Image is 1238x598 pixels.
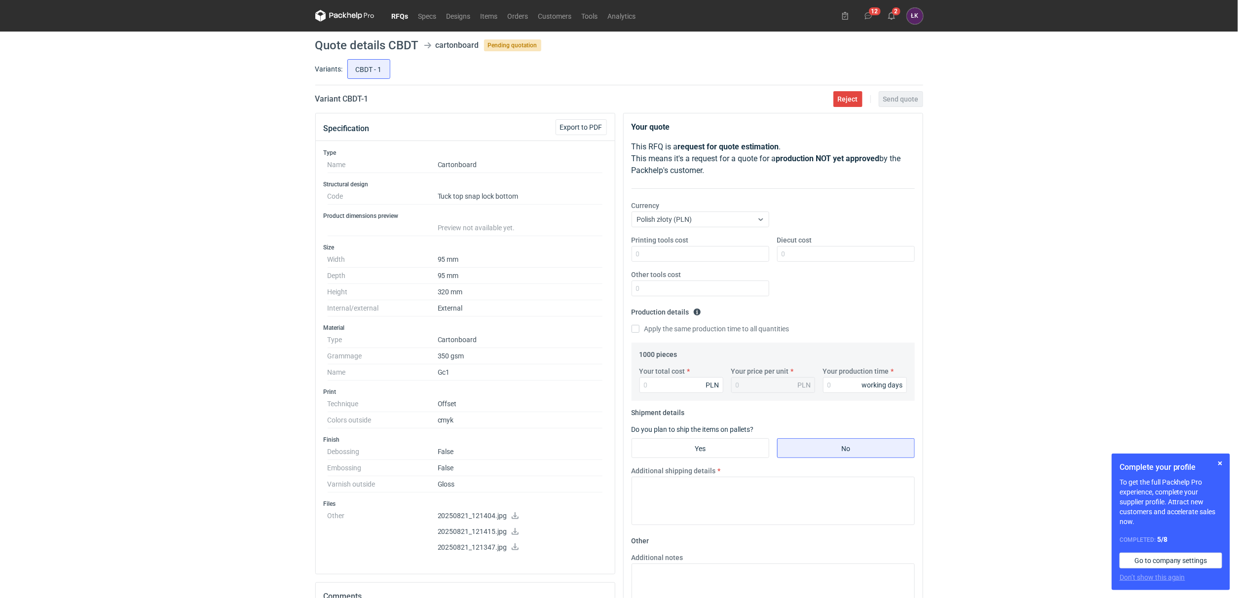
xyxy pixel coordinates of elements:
span: Pending quotation [484,39,541,51]
h2: Variant CBDT - 1 [315,93,369,105]
a: Orders [503,10,533,22]
label: Do you plan to ship the items on pallets? [632,425,754,433]
p: This RFQ is a . This means it's a request for a quote for a by the Packhelp's customer. [632,141,915,176]
span: Polish złoty (PLN) [637,215,692,223]
dt: Code [328,188,438,205]
legend: Production details [632,304,701,316]
input: 0 [632,281,769,296]
h3: Finish [324,436,607,444]
a: Analytics [603,10,641,22]
label: Yes [632,438,769,458]
div: Completed: [1120,534,1222,545]
dt: Debossing [328,444,438,460]
dd: Tuck top snap lock bottom [438,188,603,205]
span: Preview not available yet. [438,224,515,232]
p: 20250821_121347.jpg [438,543,603,552]
label: Apply the same production time to all quantities [632,324,789,334]
strong: Your quote [632,122,670,132]
label: Printing tools cost [632,235,689,245]
dt: Varnish outside [328,476,438,492]
svg: Packhelp Pro [315,10,375,22]
dt: Name [328,157,438,173]
button: Don’t show this again [1120,572,1185,582]
button: Send quote [879,91,923,107]
button: Export to PDF [556,119,607,135]
dt: Internal/external [328,300,438,317]
dd: False [438,444,603,460]
legend: Other [632,533,649,545]
dd: 95 mm [438,268,603,284]
dd: Cartonboard [438,157,603,173]
button: Specification [324,117,370,141]
button: 12 [861,8,876,24]
h1: Complete your profile [1120,461,1222,473]
dt: Grammage [328,348,438,364]
h3: Type [324,149,607,157]
dt: Other [328,508,438,559]
dd: External [438,300,603,317]
div: PLN [706,380,719,390]
label: No [777,438,915,458]
dd: 95 mm [438,251,603,268]
a: Customers [533,10,577,22]
p: To get the full Packhelp Pro experience, complete your supplier profile. Attract new customers an... [1120,477,1222,527]
a: Tools [577,10,603,22]
div: working days [862,380,903,390]
label: Your production time [823,366,889,376]
span: Reject [838,96,858,103]
label: Your price per unit [731,366,789,376]
strong: 5 / 8 [1157,535,1167,543]
a: Specs [413,10,442,22]
label: Variants: [315,64,343,74]
dd: False [438,460,603,476]
legend: 1000 pieces [639,347,677,358]
dd: Offset [438,396,603,412]
input: 0 [639,377,723,393]
h3: Product dimensions preview [324,212,607,220]
a: Designs [442,10,476,22]
dt: Type [328,332,438,348]
h3: Structural design [324,180,607,188]
label: Additional shipping details [632,466,716,476]
span: Export to PDF [560,124,602,131]
p: 20250821_121415.jpg [438,528,603,536]
a: Go to company settings [1120,553,1222,568]
strong: request for quote estimation [678,142,779,151]
label: Your total cost [639,366,685,376]
h3: Material [324,324,607,332]
input: 0 [823,377,907,393]
button: Skip for now [1214,457,1226,469]
dt: Colors outside [328,412,438,428]
dt: Height [328,284,438,300]
div: cartonboard [436,39,479,51]
h3: Files [324,500,607,508]
input: 0 [632,246,769,262]
dt: Technique [328,396,438,412]
strong: production NOT yet approved [776,154,880,163]
dd: cmyk [438,412,603,428]
label: Additional notes [632,553,683,563]
label: Currency [632,201,660,211]
button: ŁK [907,8,923,24]
label: Diecut cost [777,235,812,245]
input: 0 [777,246,915,262]
dd: Gc1 [438,364,603,381]
h3: Size [324,244,607,251]
button: 2 [884,8,900,24]
dt: Depth [328,268,438,284]
button: Reject [833,91,863,107]
dt: Embossing [328,460,438,476]
h1: Quote details CBDT [315,39,419,51]
dd: 320 mm [438,284,603,300]
div: PLN [798,380,811,390]
span: Send quote [883,96,919,103]
legend: Shipment details [632,405,685,417]
a: RFQs [387,10,413,22]
dd: Cartonboard [438,332,603,348]
h3: Print [324,388,607,396]
dd: Gloss [438,476,603,492]
label: Other tools cost [632,270,681,280]
dd: 350 gsm [438,348,603,364]
div: Łukasz Kowalski [907,8,923,24]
